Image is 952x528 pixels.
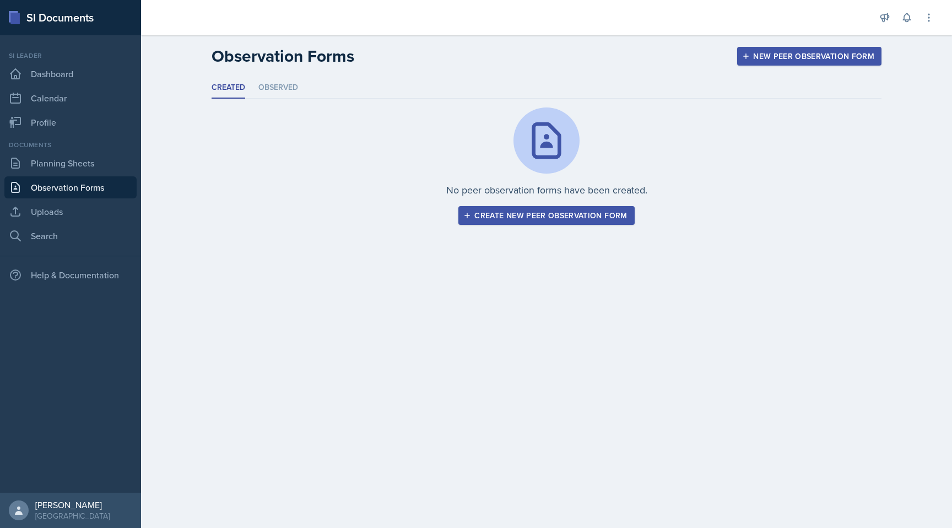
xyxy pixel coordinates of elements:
div: Create new peer observation form [466,211,627,220]
a: Profile [4,111,137,133]
button: New Peer Observation Form [737,47,881,66]
a: Dashboard [4,63,137,85]
div: New Peer Observation Form [744,52,874,61]
h2: Observation Forms [212,46,354,66]
a: Search [4,225,137,247]
div: Help & Documentation [4,264,137,286]
button: Create new peer observation form [458,206,634,225]
a: Planning Sheets [4,152,137,174]
a: Calendar [4,87,137,109]
a: Observation Forms [4,176,137,198]
li: Created [212,77,245,99]
a: Uploads [4,201,137,223]
p: No peer observation forms have been created. [446,182,647,197]
div: Si leader [4,51,137,61]
div: Documents [4,140,137,150]
div: [PERSON_NAME] [35,499,110,510]
div: [GEOGRAPHIC_DATA] [35,510,110,521]
li: Observed [258,77,298,99]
